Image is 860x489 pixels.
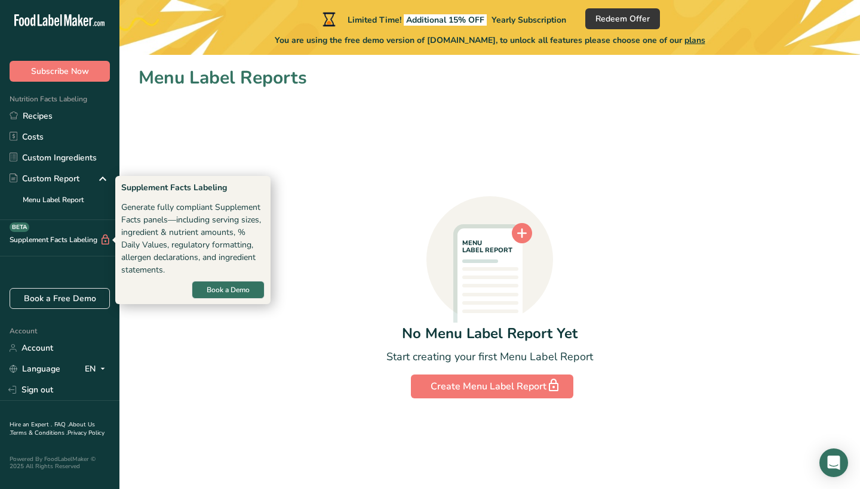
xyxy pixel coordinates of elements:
button: Subscribe Now [10,61,110,82]
a: About Us . [10,420,95,437]
div: Start creating your first Menu Label Report [386,349,593,365]
div: BETA [10,222,29,232]
div: Generate fully compliant Supplement Facts panels—including serving sizes, ingredient & nutrient a... [121,201,265,276]
span: Additional 15% OFF [404,14,487,26]
div: EN [85,362,110,376]
span: Yearly Subscription [492,14,566,26]
div: Custom Report [10,172,79,185]
a: Book a Free Demo [10,288,110,309]
span: Redeem Offer [595,13,650,25]
div: Create Menu Label Report [431,378,554,395]
div: Open Intercom Messenger [819,448,848,477]
div: No Menu Label Report Yet [402,323,578,344]
span: You are using the free demo version of [DOMAIN_NAME], to unlock all features please choose one of... [275,34,705,47]
span: Book a Demo [207,284,250,295]
tspan: LABEL REPORT [462,246,512,255]
button: Book a Demo [192,281,265,299]
span: plans [684,35,705,46]
div: Powered By FoodLabelMaker © 2025 All Rights Reserved [10,456,110,470]
button: Redeem Offer [585,8,660,29]
div: Supplement Facts Labeling [121,181,265,194]
a: Terms & Conditions . [10,429,67,437]
a: Hire an Expert . [10,420,52,429]
h1: Menu Label Reports [139,64,841,91]
div: Limited Time! [320,12,566,26]
button: Create Menu Label Report [411,375,573,398]
a: FAQ . [54,420,69,429]
tspan: MENU [462,239,482,247]
a: Language [10,358,60,379]
span: Subscribe Now [31,65,89,78]
a: Privacy Policy [67,429,105,437]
